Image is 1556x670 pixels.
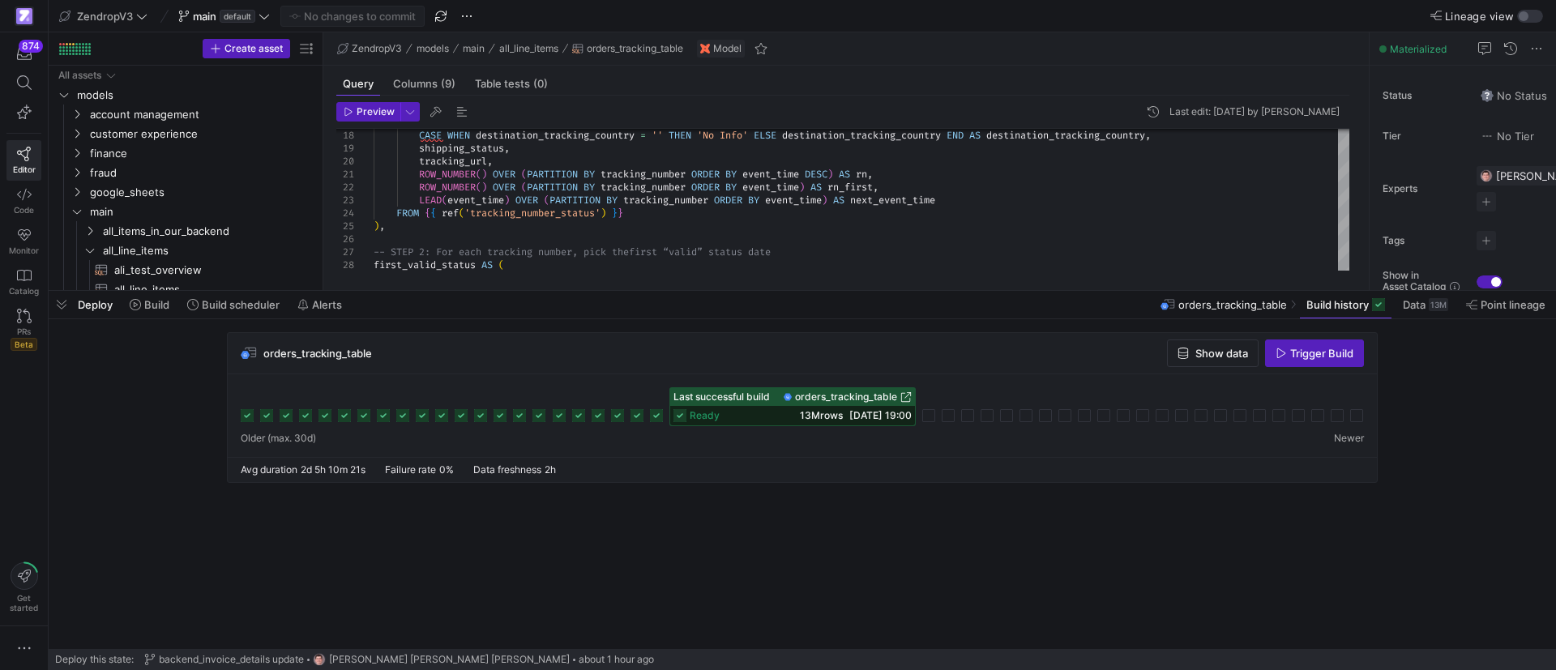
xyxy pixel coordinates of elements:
span: THEN [669,129,691,142]
img: No tier [1481,130,1494,143]
span: , [867,168,873,181]
span: event_time [765,194,822,207]
span: ZendropV3 [77,10,133,23]
span: customer experience [90,125,314,143]
span: BY [583,168,595,181]
a: Catalog [6,262,41,302]
span: ( [476,181,481,194]
span: Preview [357,106,395,117]
div: Press SPACE to select this row. [55,280,316,299]
span: ELSE [754,129,776,142]
button: backend_invoice_details updatehttps://storage.googleapis.com/y42-prod-data-exchange/images/G2kHvx... [140,649,658,670]
div: 20 [336,155,354,168]
span: models [417,43,449,54]
button: Show data [1167,339,1259,367]
span: fraud [90,164,314,182]
span: all_items_in_our_backend [103,222,314,241]
span: ( [442,194,447,207]
div: Press SPACE to select this row. [55,124,316,143]
span: ) [481,181,487,194]
div: Press SPACE to select this row. [55,182,316,202]
span: BY [748,194,759,207]
span: Code [14,205,34,215]
span: PARTITION [549,194,601,207]
span: (0) [533,79,548,89]
span: about 1 hour ago [579,654,654,665]
span: Trigger Build [1290,347,1353,360]
span: event_time [742,181,799,194]
span: event_time [447,194,504,207]
span: Build history [1306,298,1369,311]
span: No Tier [1481,130,1534,143]
button: Build [122,291,177,318]
span: tracking_number [601,168,686,181]
span: main [463,43,485,54]
img: https://storage.googleapis.com/y42-prod-data-exchange/images/qZXOSqkTtPuVcXVzF40oUlM07HVTwZXfPK0U... [16,8,32,24]
button: Data13M [1396,291,1456,318]
span: BY [606,194,618,207]
span: ORDER [691,168,720,181]
span: tracking_number [601,181,686,194]
span: main [193,10,216,23]
span: , [1145,129,1151,142]
span: = [640,129,646,142]
span: LEAD [419,194,442,207]
span: Data freshness [473,463,541,476]
div: 19 [336,142,354,155]
div: 26 [336,233,354,245]
span: Status [1383,90,1464,101]
span: account management [90,105,314,124]
span: ali_test_overview​​​​​​​​​​ [114,261,297,280]
span: Avg duration [241,463,297,476]
div: 28 [336,258,354,271]
span: { [430,207,436,220]
span: Columns [393,79,455,89]
span: Table tests [475,79,548,89]
span: , [487,155,493,168]
span: orders_tracking_table [1178,298,1287,311]
img: https://storage.googleapis.com/y42-prod-data-exchange/images/G2kHvxVlt02YItTmblwfhPy4mK5SfUxFU6Tr... [313,653,326,666]
div: Press SPACE to select this row. [55,66,316,85]
span: 2h [545,463,556,476]
span: AS [481,258,493,271]
span: FROM [396,207,419,220]
span: Older (max. 30d) [241,433,316,444]
span: ) [822,194,827,207]
span: default [220,10,255,23]
span: { [425,207,430,220]
span: Materialized [1390,43,1447,55]
span: , [379,220,385,233]
span: ( [544,194,549,207]
div: 21 [336,168,354,181]
div: Last edit: [DATE] by [PERSON_NAME] [1169,106,1340,117]
span: PARTITION [527,181,578,194]
span: (9) [441,79,455,89]
span: , [504,142,510,155]
span: ) [799,181,805,194]
div: 22 [336,181,354,194]
div: Press SPACE to select this row. [55,241,316,260]
span: PARTITION [527,168,578,181]
span: destination_tracking_country [782,129,941,142]
span: , [873,181,878,194]
span: first “valid” status date [629,245,771,258]
span: Data [1403,298,1426,311]
span: ) [504,194,510,207]
span: Experts [1383,183,1464,194]
div: 27 [336,245,354,258]
a: ali_test_overview​​​​​​​​​​ [55,260,316,280]
span: ORDER [691,181,720,194]
div: Press SPACE to select this row. [55,105,316,124]
span: ( [476,168,481,181]
span: WHEN [447,129,470,142]
button: Trigger Build [1265,339,1364,367]
span: ROW_NUMBER [419,181,476,194]
span: No Status [1481,89,1547,102]
button: models [413,39,453,58]
span: Newer [1334,433,1364,444]
button: Create asset [203,39,290,58]
button: Build scheduler [180,291,287,318]
div: Press SPACE to select this row. [55,163,316,182]
button: orders_tracking_table [568,39,687,58]
img: undefined [700,44,710,53]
